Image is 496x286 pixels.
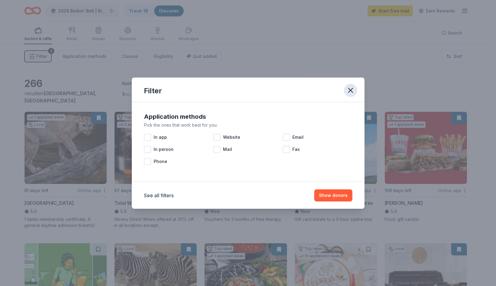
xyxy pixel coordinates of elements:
span: Mail [223,146,232,153]
span: Fax [292,146,300,153]
span: Website [223,134,240,141]
span: Email [292,134,304,141]
span: Phone [154,158,167,165]
div: Application methods [144,112,352,121]
div: Pick the ones that work best for you. [144,121,352,129]
button: See all filters [144,192,174,199]
span: In person [154,146,174,153]
button: Show donors [314,189,352,201]
span: In app [154,134,167,141]
div: Filter [144,86,162,96]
